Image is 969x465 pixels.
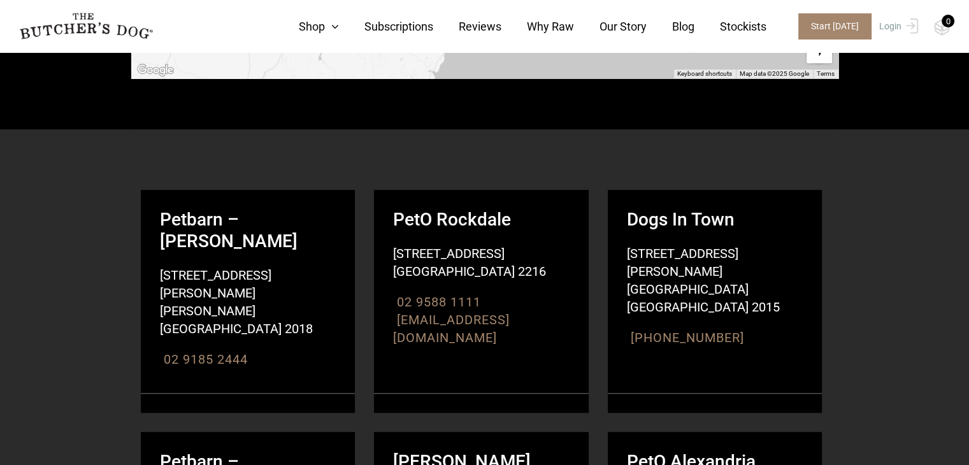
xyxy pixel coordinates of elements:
[141,190,355,252] strong: Petbarn – [PERSON_NAME]
[694,18,766,35] a: Stockists
[740,70,809,77] span: Map data ©2025 Google
[942,15,954,27] div: 0
[608,190,822,231] strong: Dogs In Town
[608,245,790,280] span: [STREET_ADDRESS][PERSON_NAME]
[608,280,790,316] span: [GEOGRAPHIC_DATA] [GEOGRAPHIC_DATA] 2015
[397,294,481,310] a: 02 9588 1111
[374,293,556,311] span: :
[134,62,176,78] img: Google
[374,245,556,262] span: [STREET_ADDRESS]
[374,262,556,280] span: [GEOGRAPHIC_DATA] 2216
[141,350,323,368] span: :
[393,312,510,345] a: [EMAIL_ADDRESS][DOMAIN_NAME]
[786,13,876,39] a: Start [DATE]
[134,62,176,78] a: Open this area in Google Maps (opens a new window)
[934,19,950,36] img: TBD_Cart-Empty.png
[433,18,501,35] a: Reviews
[631,330,744,345] a: [PHONE_NUMBER]
[141,302,323,338] span: [PERSON_NAME] [GEOGRAPHIC_DATA] 2018
[339,18,433,35] a: Subscriptions
[273,18,339,35] a: Shop
[141,266,323,302] span: [STREET_ADDRESS][PERSON_NAME]
[798,13,872,39] span: Start [DATE]
[647,18,694,35] a: Blog
[501,18,574,35] a: Why Raw
[574,18,647,35] a: Our Story
[608,329,790,347] span: :
[677,69,732,78] button: Keyboard shortcuts
[374,311,556,347] span: :
[164,352,248,367] a: 02 9185 2444
[817,70,835,77] a: Terms
[876,13,918,39] a: Login
[374,190,589,231] strong: PetO Rockdale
